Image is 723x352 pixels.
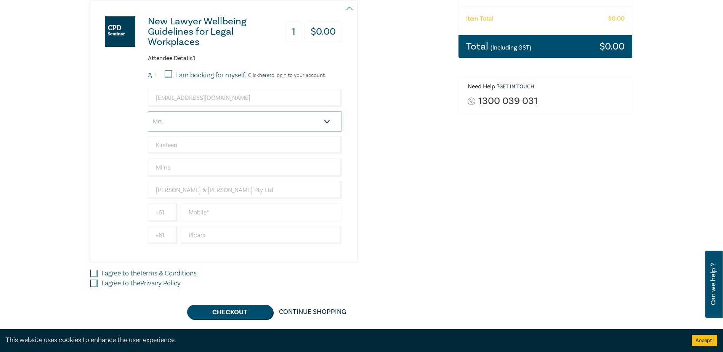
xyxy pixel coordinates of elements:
a: Get in touch [499,83,534,90]
h3: $ 0.00 [600,42,625,51]
small: (Including GST) [491,44,531,51]
a: 1300 039 031 [478,96,538,106]
a: Privacy Policy [140,279,181,288]
h6: Item Total [466,15,494,22]
h3: Total [466,42,531,51]
div: This website uses cookies to enhance the user experience. [6,335,680,345]
span: Can we help ? [710,255,717,313]
button: Checkout [187,305,273,319]
h3: $ 0.00 [305,21,342,42]
input: +61 [148,226,178,244]
input: Last Name* [148,158,342,177]
h3: 1 [285,21,301,42]
img: New Lawyer Wellbeing Guidelines for Legal Workplaces [105,16,135,47]
button: Accept cookies [692,335,717,346]
label: I am booking for myself. [176,70,246,80]
h6: $ 0.00 [608,15,625,22]
input: Company [148,181,342,199]
input: Attendee Email* [148,89,342,107]
a: here [259,72,269,79]
input: First Name* [148,136,342,154]
a: Continue Shopping [273,305,352,319]
input: Phone [181,226,342,244]
a: Terms & Conditions [139,269,197,278]
input: Mobile* [181,203,342,222]
p: Click to login to your account. [246,72,326,78]
small: 1 [154,73,156,78]
h6: Attendee Details 1 [148,55,342,62]
h3: New Lawyer Wellbeing Guidelines for Legal Workplaces [148,16,273,47]
label: I agree to the [102,269,197,278]
label: I agree to the [102,278,181,288]
input: +61 [148,203,178,222]
h6: Need Help ? . [468,83,627,91]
